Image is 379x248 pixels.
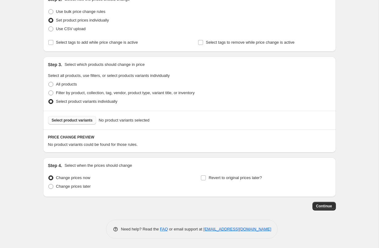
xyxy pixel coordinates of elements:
p: Select which products should change in price [64,62,145,68]
span: All products [56,82,77,86]
span: Use CSV upload [56,26,86,31]
span: Need help? Read the [121,227,160,231]
span: Select tags to remove while price change is active [206,40,295,45]
span: Revert to original prices later? [209,175,262,180]
span: Change prices later [56,184,91,189]
button: Select product variants [48,116,96,125]
h2: Step 3. [48,62,62,68]
h6: PRICE CHANGE PREVIEW [48,135,331,140]
span: Select product variants individually [56,99,117,104]
span: Set product prices individually [56,18,109,22]
span: Select tags to add while price change is active [56,40,138,45]
span: No product variants could be found for those rules. [48,142,138,147]
a: [EMAIL_ADDRESS][DOMAIN_NAME] [203,227,271,231]
span: Continue [316,204,332,209]
span: Filter by product, collection, tag, vendor, product type, variant title, or inventory [56,90,195,95]
a: FAQ [160,227,168,231]
span: Change prices now [56,175,90,180]
span: Select product variants [52,118,93,123]
span: or email support at [168,227,203,231]
p: Select when the prices should change [64,162,132,169]
span: Use bulk price change rules [56,9,105,14]
span: Select all products, use filters, or select products variants individually [48,73,170,78]
h2: Step 4. [48,162,62,169]
button: Continue [312,202,336,210]
span: No product variants selected [99,117,149,123]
